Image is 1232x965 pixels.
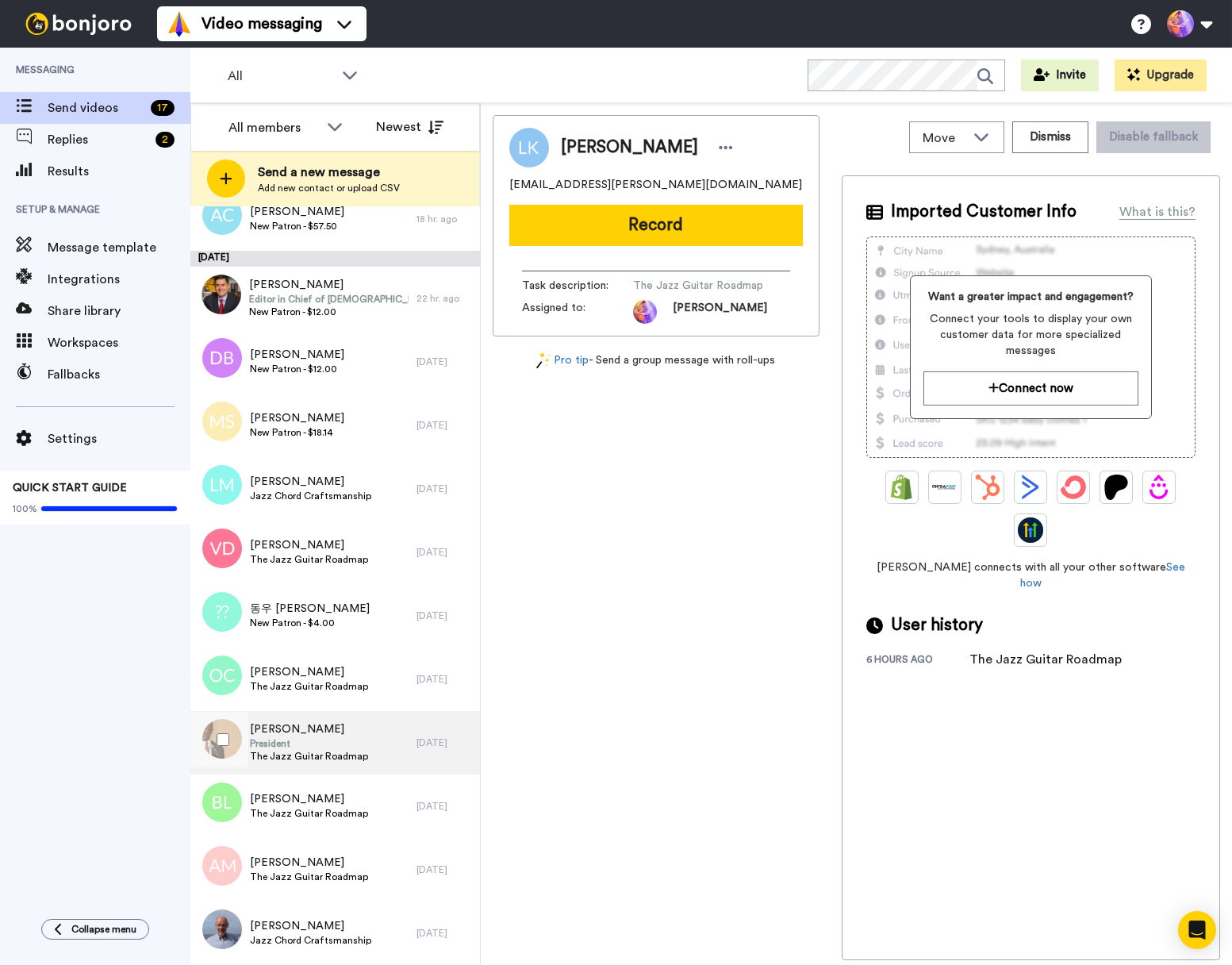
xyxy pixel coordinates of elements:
[250,750,368,763] span: The Jazz Guitar Roadmap
[48,162,190,181] span: Results
[250,220,344,233] span: New Patron - $57.50
[1119,202,1196,221] div: What is this?
[416,482,472,495] div: [DATE]
[1178,911,1216,949] div: Open Intercom Messenger
[167,11,192,37] img: vm-color.svg
[1018,475,1043,500] img: ActiveCampaign
[416,546,472,559] div: [DATE]
[13,502,37,515] span: 100%
[250,807,368,820] span: The Jazz Guitar Roadmap
[673,300,767,324] span: [PERSON_NAME]
[71,923,136,936] span: Collapse menu
[249,306,409,318] span: New Patron - $12.00
[416,419,472,432] div: [DATE]
[1018,517,1043,543] img: GoHighLevel
[48,98,144,117] span: Send videos
[48,238,190,257] span: Message template
[932,475,958,500] img: Ontraport
[201,275,241,314] img: 60ed9603-b722-494c-8d60-e38ef0f7f71f.jpg
[202,465,242,505] img: lm.png
[228,118,319,137] div: All members
[250,426,344,439] span: New Patron - $18.14
[509,177,802,193] span: [EMAIL_ADDRESS][PERSON_NAME][DOMAIN_NAME]
[250,490,371,502] span: Jazz Chord Craftsmanship
[250,363,344,375] span: New Patron - $12.00
[202,529,242,568] img: vd.png
[250,934,371,947] span: Jazz Chord Craftsmanship
[969,650,1122,669] div: The Jazz Guitar Roadmap
[975,475,1000,500] img: Hubspot
[228,67,334,86] span: All
[536,352,589,369] a: Pro tip
[13,482,127,494] span: QUICK START GUIDE
[202,909,242,949] img: 38a6696e-d21f-4680-9aea-998eecc8649c.jpg
[1020,562,1185,589] a: See how
[416,800,472,813] div: [DATE]
[250,791,368,807] span: [PERSON_NAME]
[250,871,368,883] span: The Jazz Guitar Roadmap
[509,128,549,167] img: Image of Lukasz Komorowski
[536,352,551,369] img: magic-wand.svg
[250,347,344,363] span: [PERSON_NAME]
[250,855,368,871] span: [PERSON_NAME]
[416,863,472,876] div: [DATE]
[250,553,368,566] span: The Jazz Guitar Roadmap
[202,592,242,632] img: avatar
[250,737,368,750] span: President
[202,656,242,695] img: oc.png
[151,100,175,116] div: 17
[202,846,242,886] img: am.png
[522,278,633,294] span: Task description :
[1103,475,1129,500] img: Patreon
[416,609,472,622] div: [DATE]
[201,13,322,35] span: Video messaging
[250,680,368,693] span: The Jazz Guitar Roadmap
[202,402,242,441] img: ms.png
[416,736,472,749] div: [DATE]
[923,129,965,148] span: Move
[866,559,1196,591] span: [PERSON_NAME] connects with all your other software
[249,277,409,293] span: [PERSON_NAME]
[416,673,472,686] div: [DATE]
[250,537,368,553] span: [PERSON_NAME]
[866,653,969,669] div: 6 hours ago
[19,13,138,35] img: bj-logo-header-white.svg
[250,410,344,426] span: [PERSON_NAME]
[891,200,1077,224] span: Imported Customer Info
[202,782,242,822] img: bl.png
[509,205,803,246] button: Record
[155,132,175,148] div: 2
[48,429,190,448] span: Settings
[1012,121,1088,153] button: Dismiss
[923,371,1138,406] button: Connect now
[891,613,983,637] span: User history
[493,352,819,369] div: - Send a group message with roll-ups
[1115,60,1207,91] button: Upgrade
[633,278,784,294] span: The Jazz Guitar Roadmap
[250,617,370,629] span: New Patron - $4.00
[416,927,472,940] div: [DATE]
[202,195,242,235] img: ac.png
[1021,60,1099,91] button: Invite
[249,293,409,306] span: Editor in Chief of [DEMOGRAPHIC_DATA] [DATE]
[416,292,472,305] div: 22 hr. ago
[41,919,149,940] button: Collapse menu
[48,270,190,289] span: Integrations
[48,333,190,352] span: Workspaces
[250,204,344,220] span: [PERSON_NAME]
[1096,121,1211,153] button: Disable fallback
[48,302,190,321] span: Share library
[250,918,371,934] span: [PERSON_NAME]
[923,289,1138,305] span: Want a greater impact and engagement?
[202,338,242,378] img: db.png
[190,251,480,267] div: [DATE]
[561,136,698,160] span: [PERSON_NAME]
[923,311,1138,359] span: Connect your tools to display your own customer data for more specialized messages
[250,721,368,737] span: [PERSON_NAME]
[250,474,371,490] span: [PERSON_NAME]
[1061,475,1086,500] img: ConvertKit
[1146,475,1172,500] img: Drip
[48,365,190,384] span: Fallbacks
